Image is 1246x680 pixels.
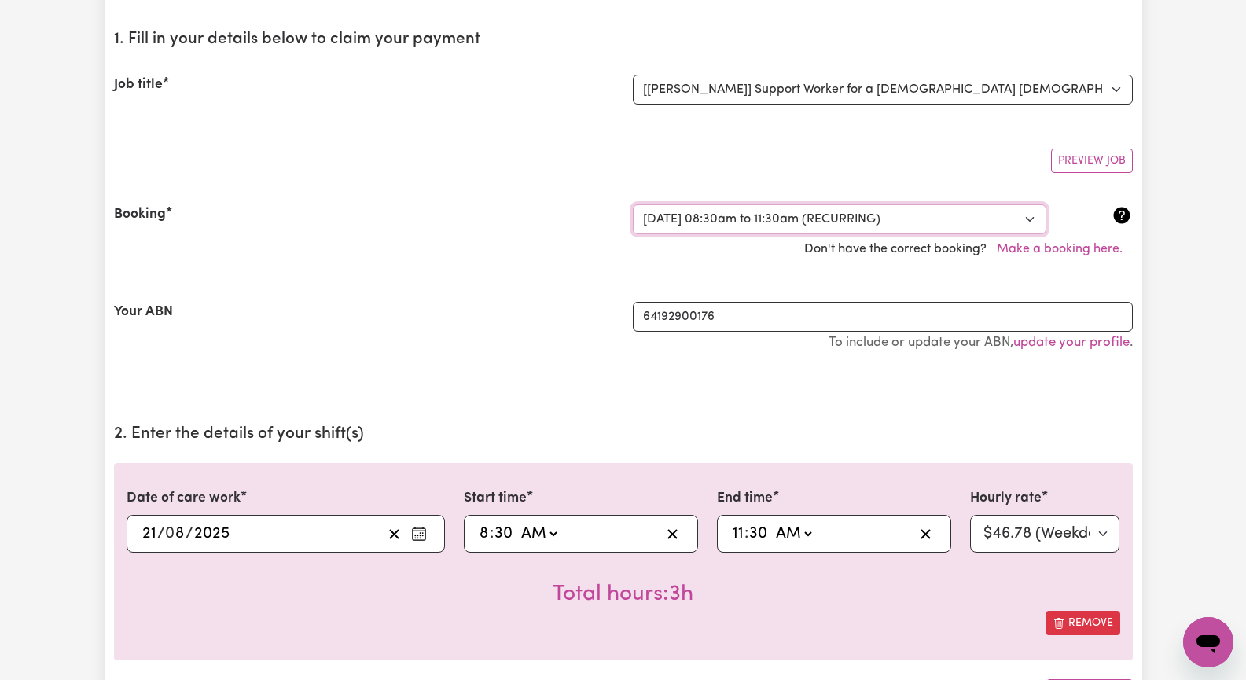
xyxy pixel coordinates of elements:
[479,522,490,546] input: --
[1046,611,1120,635] button: Remove this shift
[1051,149,1133,173] button: Preview Job
[732,522,744,546] input: --
[114,425,1133,444] h2: 2. Enter the details of your shift(s)
[142,522,157,546] input: --
[382,522,406,546] button: Clear date
[553,583,693,605] span: Total hours worked: 3 hours
[717,488,773,509] label: End time
[1183,617,1233,667] iframe: Button to launch messaging window
[166,522,186,546] input: --
[114,302,173,322] label: Your ABN
[114,204,166,225] label: Booking
[987,234,1133,264] button: Make a booking here.
[748,522,768,546] input: --
[157,525,165,542] span: /
[804,243,1133,255] span: Don't have the correct booking?
[193,522,230,546] input: ----
[186,525,193,542] span: /
[127,488,241,509] label: Date of care work
[970,488,1042,509] label: Hourly rate
[1013,336,1130,349] a: update your profile
[464,488,527,509] label: Start time
[165,526,175,542] span: 0
[744,525,748,542] span: :
[494,522,513,546] input: --
[406,522,432,546] button: Enter the date of care work
[114,75,163,95] label: Job title
[490,525,494,542] span: :
[114,30,1133,50] h2: 1. Fill in your details below to claim your payment
[829,336,1133,349] small: To include or update your ABN, .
